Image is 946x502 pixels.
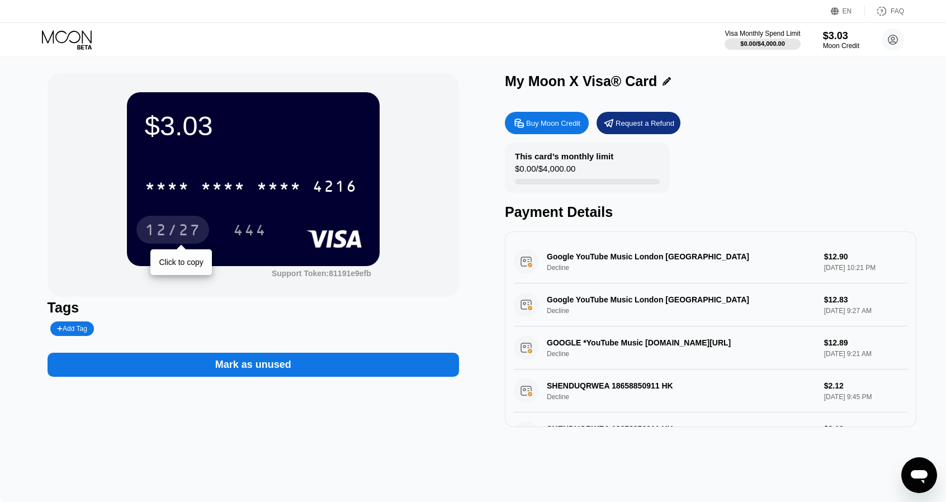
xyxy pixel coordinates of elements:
[725,30,800,50] div: Visa Monthly Spend Limit$0.00/$4,000.00
[136,216,209,244] div: 12/27
[159,258,203,267] div: Click to copy
[505,112,589,134] div: Buy Moon Credit
[225,216,275,244] div: 444
[597,112,680,134] div: Request a Refund
[823,30,859,42] div: $3.03
[233,222,267,240] div: 444
[48,342,459,377] div: Mark as unused
[823,42,859,50] div: Moon Credit
[272,269,371,278] div: Support Token: 81191e9efb
[215,358,291,371] div: Mark as unused
[145,110,362,141] div: $3.03
[50,321,94,336] div: Add Tag
[901,457,937,493] iframe: Button to launch messaging window, conversation in progress
[515,151,613,161] div: This card’s monthly limit
[272,269,371,278] div: Support Token:81191e9efb
[145,222,201,240] div: 12/27
[831,6,865,17] div: EN
[843,7,852,15] div: EN
[505,73,657,89] div: My Moon X Visa® Card
[57,325,87,333] div: Add Tag
[740,40,785,47] div: $0.00 / $4,000.00
[891,7,904,15] div: FAQ
[515,164,575,179] div: $0.00 / $4,000.00
[505,204,916,220] div: Payment Details
[313,179,357,197] div: 4216
[865,6,904,17] div: FAQ
[616,119,674,128] div: Request a Refund
[526,119,580,128] div: Buy Moon Credit
[823,30,859,50] div: $3.03Moon Credit
[48,300,459,316] div: Tags
[725,30,800,37] div: Visa Monthly Spend Limit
